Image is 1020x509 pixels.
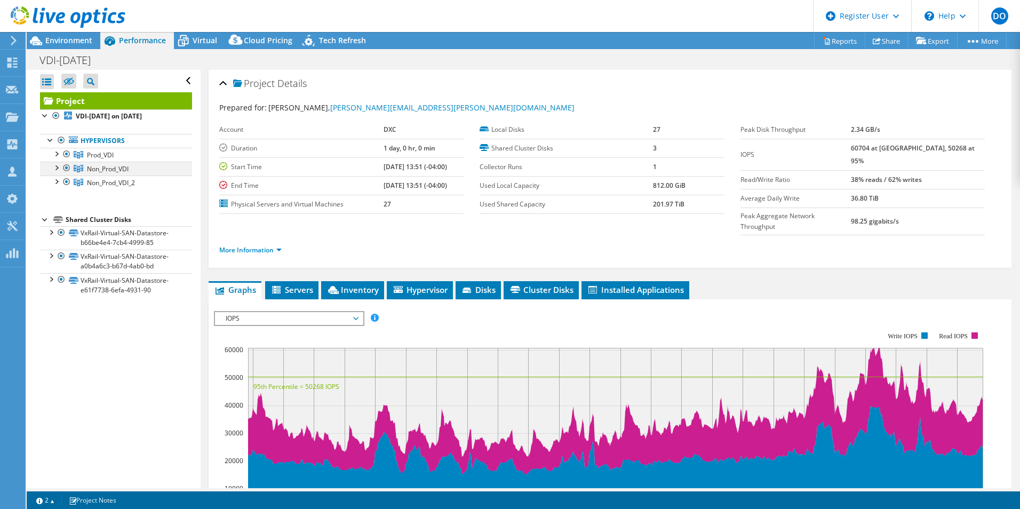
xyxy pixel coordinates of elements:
[384,162,447,171] b: [DATE] 13:51 (-04:00)
[219,162,384,172] label: Start Time
[253,382,339,391] text: 95th Percentile = 50268 IOPS
[509,284,573,295] span: Cluster Disks
[40,109,192,123] a: VDI-[DATE] on [DATE]
[991,7,1008,25] span: DO
[740,174,851,185] label: Read/Write Ratio
[40,226,192,250] a: VxRail-Virtual-SAN-Datastore-b66be4e4-7cb4-4999-85
[587,284,684,295] span: Installed Applications
[653,162,657,171] b: 1
[29,494,62,507] a: 2
[740,211,851,232] label: Peak Aggregate Network Throughput
[244,35,292,45] span: Cloud Pricing
[653,200,684,209] b: 201.97 TiB
[219,124,384,135] label: Account
[939,332,968,340] text: Read IOPS
[220,312,357,325] span: IOPS
[40,273,192,297] a: VxRail-Virtual-SAN-Datastore-e61f7738-6efa-4931-90
[219,199,384,210] label: Physical Servers and Virtual Machines
[193,35,217,45] span: Virtual
[35,54,107,66] h1: VDI-[DATE]
[851,144,975,165] b: 60704 at [GEOGRAPHIC_DATA], 50268 at 95%
[326,284,379,295] span: Inventory
[233,78,275,89] span: Project
[851,194,879,203] b: 36.80 TiB
[40,148,192,162] a: Prod_VDI
[384,200,391,209] b: 27
[87,150,114,160] span: Prod_VDI
[851,217,899,226] b: 98.25 gigabits/s
[653,181,686,190] b: 812.00 GiB
[740,193,851,204] label: Average Daily Write
[851,125,880,134] b: 2.34 GB/s
[908,33,958,49] a: Export
[384,144,435,153] b: 1 day, 0 hr, 0 min
[865,33,909,49] a: Share
[653,125,660,134] b: 27
[740,124,851,135] label: Peak Disk Throughput
[219,180,384,191] label: End Time
[87,164,129,173] span: Non_Prod_VDI
[480,162,653,172] label: Collector Runs
[814,33,865,49] a: Reports
[225,373,243,382] text: 50000
[40,134,192,148] a: Hypervisors
[461,284,496,295] span: Disks
[40,162,192,176] a: Non_Prod_VDI
[119,35,166,45] span: Performance
[219,245,282,254] a: More Information
[225,345,243,354] text: 60000
[61,494,124,507] a: Project Notes
[330,102,575,113] a: [PERSON_NAME][EMAIL_ADDRESS][PERSON_NAME][DOMAIN_NAME]
[40,176,192,189] a: Non_Prod_VDI_2
[40,250,192,273] a: VxRail-Virtual-SAN-Datastore-a0b4a6c3-b67d-4ab0-bd
[480,124,653,135] label: Local Disks
[40,92,192,109] a: Project
[277,77,307,90] span: Details
[888,332,918,340] text: Write IOPS
[384,125,396,134] b: DXC
[384,181,447,190] b: [DATE] 13:51 (-04:00)
[87,178,135,187] span: Non_Prod_VDI_2
[225,484,243,493] text: 10000
[740,149,851,160] label: IOPS
[225,401,243,410] text: 40000
[925,11,934,21] svg: \n
[268,102,575,113] span: [PERSON_NAME],
[76,112,142,121] b: VDI-[DATE] on [DATE]
[319,35,366,45] span: Tech Refresh
[480,199,653,210] label: Used Shared Capacity
[653,144,657,153] b: 3
[214,284,256,295] span: Graphs
[957,33,1007,49] a: More
[45,35,92,45] span: Environment
[219,102,267,113] label: Prepared for:
[66,213,192,226] div: Shared Cluster Disks
[270,284,313,295] span: Servers
[225,428,243,438] text: 30000
[225,456,243,465] text: 20000
[392,284,448,295] span: Hypervisor
[480,180,653,191] label: Used Local Capacity
[851,175,922,184] b: 38% reads / 62% writes
[219,143,384,154] label: Duration
[480,143,653,154] label: Shared Cluster Disks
